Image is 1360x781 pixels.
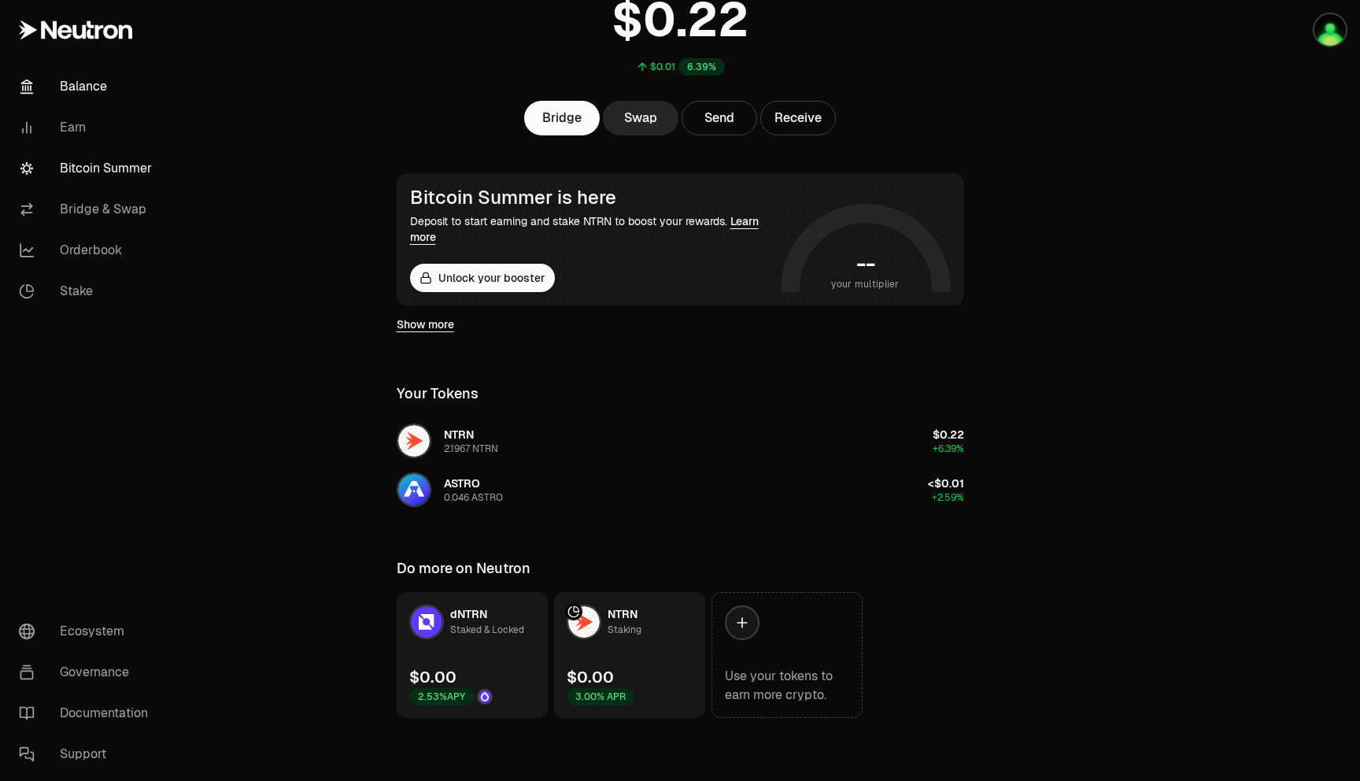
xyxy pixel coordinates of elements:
a: NTRN LogoNTRNStaking$0.003.00% APR [554,592,705,718]
div: 6.39% [678,58,725,76]
span: +2.59% [932,491,964,504]
a: Orderbook [6,230,170,271]
a: Bridge [524,101,600,135]
a: Stake [6,271,170,312]
img: mm [1314,14,1346,46]
span: +6.39% [933,442,964,455]
img: ASTRO Logo [398,474,430,505]
div: Deposit to start earning and stake NTRN to boost your rewards. [410,213,774,245]
span: dNTRN [450,607,487,621]
span: NTRN [444,428,474,442]
div: Bitcoin Summer is here [410,187,774,209]
img: dNTRN Logo [411,606,442,638]
a: Show more [397,316,454,332]
div: $0.00 [567,666,614,688]
a: Documentation [6,693,170,734]
span: ASTRO [444,476,480,490]
div: Staking [608,622,641,638]
h1: -- [856,251,874,276]
a: Governance [6,652,170,693]
button: ASTRO LogoASTRO0.046 ASTRO<$0.01+2.59% [387,466,974,513]
a: Support [6,734,170,775]
div: 2.53% APY [409,688,474,705]
button: Unlock your booster [410,264,555,292]
a: Bitcoin Summer [6,148,170,189]
a: dNTRN LogodNTRNStaked & Locked$0.002.53%APYDrop [397,592,548,718]
span: <$0.01 [928,476,964,490]
button: Receive [760,101,836,135]
div: 0.046 ASTRO [444,491,503,504]
span: $0.22 [933,428,964,442]
a: Bridge & Swap [6,189,170,230]
div: Your Tokens [397,383,479,405]
img: NTRN Logo [568,606,600,638]
img: NTRN Logo [398,425,430,457]
div: 3.00% APR [567,688,634,705]
a: Use your tokens to earn more crypto. [711,592,863,718]
a: Balance [6,66,170,107]
span: NTRN [608,607,637,621]
a: Ecosystem [6,611,170,652]
div: Use your tokens to earn more crypto. [725,667,849,705]
span: your multiplier [831,276,900,292]
div: $0.01 [650,61,675,73]
button: NTRN LogoNTRN2.1967 NTRN$0.22+6.39% [387,417,974,465]
a: Earn [6,107,170,148]
div: 2.1967 NTRN [444,442,498,455]
div: $0.00 [409,666,456,688]
a: Swap [603,101,678,135]
div: Do more on Neutron [397,557,530,579]
div: Staked & Locked [450,622,524,638]
img: Drop [479,690,491,703]
button: Send [682,101,757,135]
